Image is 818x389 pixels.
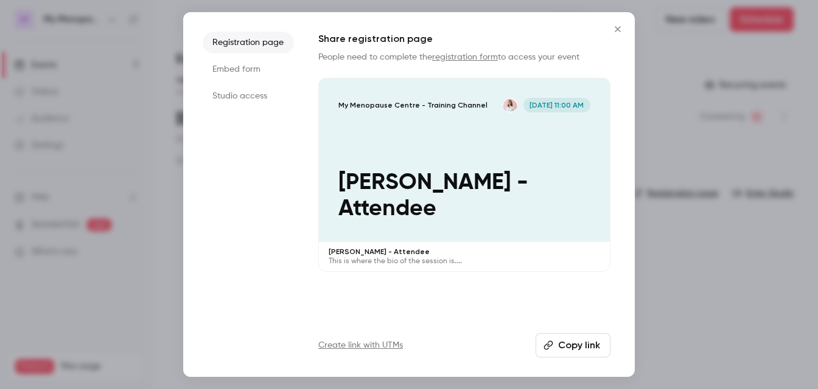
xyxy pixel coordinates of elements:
li: Embed form [203,58,294,80]
p: My Menopause Centre - Training Channel [338,100,488,110]
button: Close [606,17,630,41]
p: People need to complete the to access your event [318,51,610,63]
h1: Share registration page [318,32,610,46]
p: This is where the bio of the session is.... [329,256,600,266]
a: registration form [432,53,498,61]
span: [DATE] 11:00 AM [523,98,590,112]
p: [PERSON_NAME] - Attendee [338,170,590,222]
img: Dr Clare Spencer [503,98,517,112]
li: Studio access [203,85,294,107]
button: Copy link [536,333,610,357]
a: Create link with UTMs [318,339,403,351]
p: [PERSON_NAME] - Attendee [329,247,600,256]
a: My Menopause Centre - Training ChannelDr Clare Spencer[DATE] 11:00 AM[PERSON_NAME] - Attendee[PER... [318,78,610,272]
li: Registration page [203,32,294,53]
